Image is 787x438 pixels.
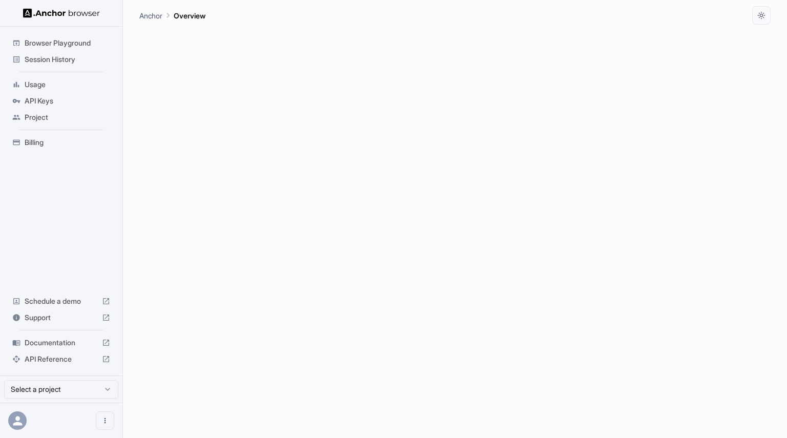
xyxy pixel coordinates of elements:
[8,51,114,68] div: Session History
[8,134,114,151] div: Billing
[8,35,114,51] div: Browser Playground
[25,312,98,323] span: Support
[25,79,110,90] span: Usage
[174,10,205,21] p: Overview
[25,54,110,65] span: Session History
[8,293,114,309] div: Schedule a demo
[8,109,114,126] div: Project
[25,296,98,306] span: Schedule a demo
[8,335,114,351] div: Documentation
[25,38,110,48] span: Browser Playground
[96,411,114,430] button: Open menu
[8,351,114,367] div: API Reference
[139,10,162,21] p: Anchor
[25,354,98,364] span: API Reference
[8,93,114,109] div: API Keys
[25,112,110,122] span: Project
[25,338,98,348] span: Documentation
[25,137,110,148] span: Billing
[25,96,110,106] span: API Keys
[8,76,114,93] div: Usage
[23,8,100,18] img: Anchor Logo
[8,309,114,326] div: Support
[139,10,205,21] nav: breadcrumb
